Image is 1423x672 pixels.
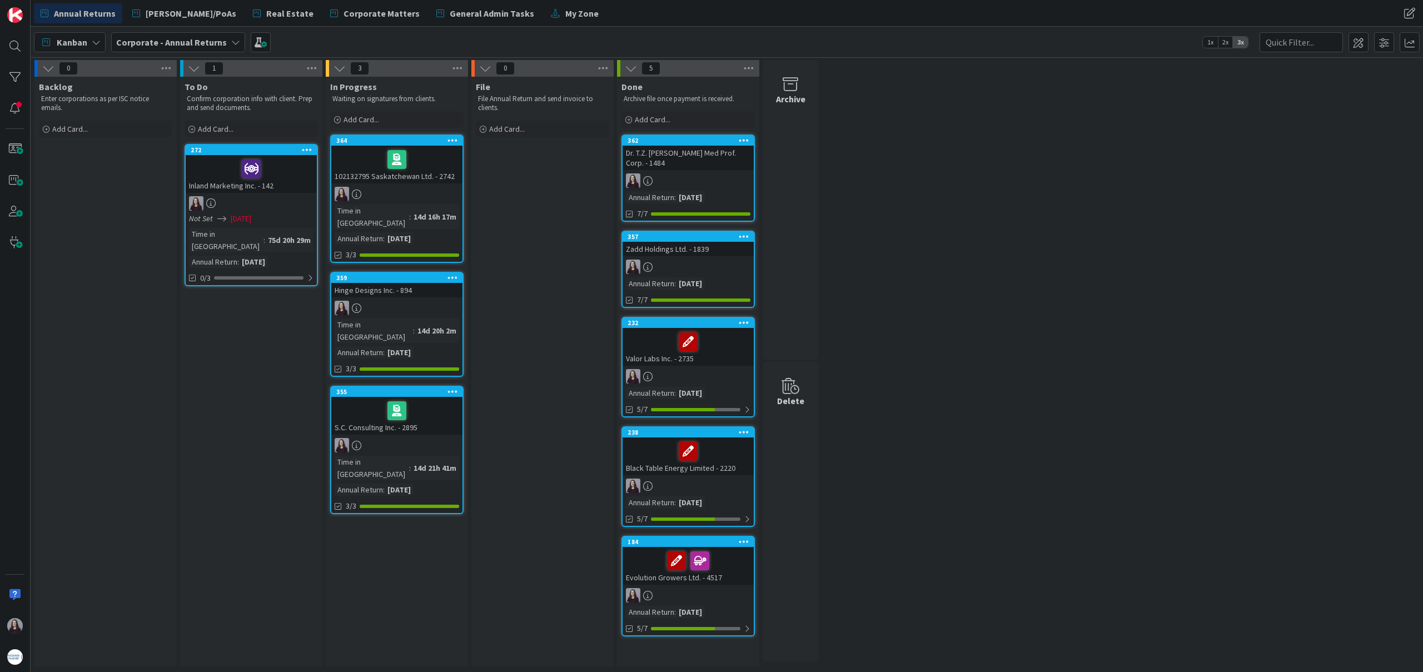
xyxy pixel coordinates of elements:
div: 362 [623,136,754,146]
span: Add Card... [52,124,88,134]
div: 232 [623,318,754,328]
span: 5/7 [637,404,648,415]
span: Add Card... [198,124,233,134]
div: Evolution Growers Ltd. - 4517 [623,547,754,585]
a: 232Valor Labs Inc. - 2735BCAnnual Return:[DATE]5/7 [621,317,755,417]
p: Enter corporations as per ISC notice emails. [41,94,170,113]
div: 364102132795 Saskatchewan Ltd. - 2742 [331,136,462,183]
a: Corporate Matters [324,3,426,23]
span: : [383,346,385,359]
span: : [409,211,411,223]
div: Dr. T.Z. [PERSON_NAME] Med Prof. Corp. - 1484 [623,146,754,170]
img: BC [626,369,640,384]
span: 1 [205,62,223,75]
div: 364 [331,136,462,146]
span: To Do [185,81,208,92]
p: Waiting on signatures from clients. [332,94,461,103]
img: BC [626,260,640,274]
span: : [237,256,239,268]
b: Corporate - Annual Returns [116,37,227,48]
span: Backlog [39,81,73,92]
div: Hinge Designs Inc. - 894 [331,283,462,297]
span: : [383,232,385,245]
a: Annual Returns [34,3,122,23]
div: 357 [623,232,754,242]
img: Visit kanbanzone.com [7,7,23,23]
span: 3/3 [346,249,356,261]
div: Annual Return [626,606,674,618]
span: Corporate Matters [344,7,420,20]
span: [DATE] [231,213,251,225]
div: 14d 20h 2m [415,325,459,337]
span: 3 [350,62,369,75]
span: Add Card... [489,124,525,134]
span: 2x [1218,37,1233,48]
img: BC [626,173,640,188]
p: File Annual Return and send invoice to clients. [478,94,607,113]
span: : [674,387,676,399]
span: 0 [496,62,515,75]
div: 75d 20h 29m [265,234,314,246]
div: 184 [628,538,754,546]
div: Annual Return [626,387,674,399]
div: BC [331,187,462,201]
a: 364102132795 Saskatchewan Ltd. - 2742BCTime in [GEOGRAPHIC_DATA]:14d 16h 17mAnnual Return:[DATE]3/3 [330,135,464,263]
div: [DATE] [239,256,268,268]
a: [PERSON_NAME]/PoAs [126,3,243,23]
div: 232 [628,319,754,327]
div: BC [623,260,754,274]
i: Not Set [189,213,213,223]
div: Annual Return [335,232,383,245]
span: 5/7 [637,513,648,525]
div: 364 [336,137,462,145]
span: In Progress [330,81,377,92]
div: [DATE] [385,232,414,245]
span: Annual Returns [54,7,116,20]
img: BC [626,588,640,603]
a: General Admin Tasks [430,3,541,23]
div: Annual Return [189,256,237,268]
div: Time in [GEOGRAPHIC_DATA] [335,318,413,343]
span: My Zone [565,7,599,20]
div: S.C. Consulting Inc. - 2895 [331,397,462,435]
span: 0 [59,62,78,75]
div: Valor Labs Inc. - 2735 [623,328,754,366]
img: avatar [7,649,23,665]
div: 14d 16h 17m [411,211,459,223]
span: Add Card... [344,115,379,125]
div: 355 [331,387,462,397]
span: : [263,234,265,246]
div: 238Black Table Energy Limited - 2220 [623,427,754,475]
span: 1x [1203,37,1218,48]
span: 3x [1233,37,1248,48]
a: 362Dr. T.Z. [PERSON_NAME] Med Prof. Corp. - 1484BCAnnual Return:[DATE]7/7 [621,135,755,222]
div: 357Zadd Holdings Ltd. - 1839 [623,232,754,256]
div: Archive [776,92,805,106]
a: Real Estate [246,3,320,23]
a: 184Evolution Growers Ltd. - 4517BCAnnual Return:[DATE]5/7 [621,536,755,636]
div: 355 [336,388,462,396]
div: 272 [186,145,317,155]
span: : [413,325,415,337]
div: Inland Marketing Inc. - 142 [186,155,317,193]
div: 359Hinge Designs Inc. - 894 [331,273,462,297]
div: Black Table Energy Limited - 2220 [623,437,754,475]
div: Time in [GEOGRAPHIC_DATA] [335,456,409,480]
div: BC [623,479,754,493]
span: : [674,277,676,290]
div: Annual Return [335,484,383,496]
div: Annual Return [626,191,674,203]
span: General Admin Tasks [450,7,534,20]
span: : [674,191,676,203]
a: 355S.C. Consulting Inc. - 2895BCTime in [GEOGRAPHIC_DATA]:14d 21h 41mAnnual Return:[DATE]3/3 [330,386,464,514]
div: [DATE] [385,346,414,359]
div: Time in [GEOGRAPHIC_DATA] [335,205,409,229]
span: [PERSON_NAME]/PoAs [146,7,236,20]
div: 362 [628,137,754,145]
div: [DATE] [676,191,705,203]
div: 357 [628,233,754,241]
span: Add Card... [635,115,670,125]
div: [DATE] [385,484,414,496]
span: 3/3 [346,363,356,375]
span: 7/7 [637,208,648,220]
